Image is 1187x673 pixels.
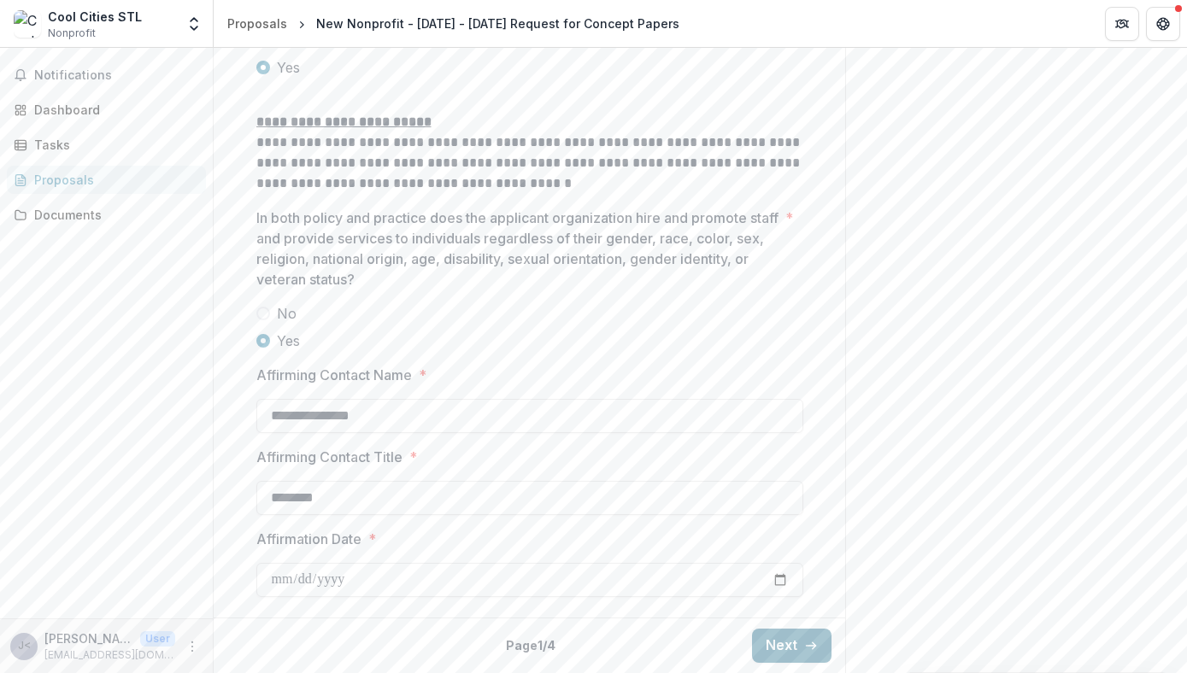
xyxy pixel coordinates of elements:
div: Documents [34,206,192,224]
p: [PERSON_NAME] <[EMAIL_ADDRESS][DOMAIN_NAME]> [44,629,133,647]
span: No [277,303,297,324]
span: Yes [277,331,300,351]
p: [EMAIL_ADDRESS][DOMAIN_NAME] [44,647,175,663]
a: Proposals [220,11,294,36]
button: Open entity switcher [182,7,206,41]
a: Dashboard [7,96,206,124]
p: In both policy and practice does the applicant organization hire and promote staff and provide se... [256,208,779,290]
button: Next [752,629,831,663]
div: Proposals [227,15,287,32]
span: Nonprofit [48,26,96,41]
div: New Nonprofit - [DATE] - [DATE] Request for Concept Papers [316,15,679,32]
div: Dashboard [34,101,192,119]
a: Proposals [7,166,206,194]
span: Notifications [34,68,199,83]
p: Affirming Contact Name [256,365,412,385]
div: Tasks [34,136,192,154]
button: Partners [1105,7,1139,41]
p: Page 1 / 4 [506,636,555,654]
p: Affirming Contact Title [256,447,403,467]
img: Cool Cities STL [14,10,41,38]
a: Documents [7,201,206,229]
div: Cool Cities STL [48,8,142,26]
div: Jamie Hasemeier <jamiehasemeier@gmail.com> [18,641,31,652]
span: Yes [277,57,300,78]
div: Proposals [34,171,192,189]
p: Affirmation Date [256,529,361,549]
a: Tasks [7,131,206,159]
nav: breadcrumb [220,11,686,36]
p: User [140,631,175,647]
button: More [182,636,203,657]
button: Get Help [1146,7,1180,41]
button: Notifications [7,61,206,89]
